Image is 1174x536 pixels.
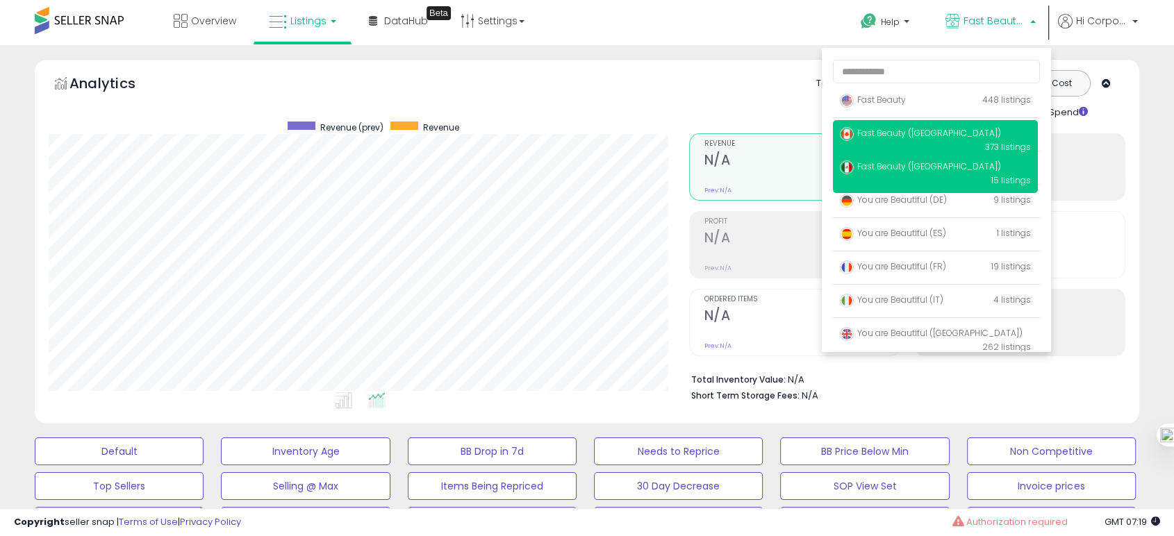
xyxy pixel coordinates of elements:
[35,437,204,465] button: Default
[840,260,854,274] img: france.png
[427,6,451,20] div: Tooltip anchor
[840,260,946,272] span: You are Beautiful (FR)
[594,507,763,535] button: [PERSON_NAME]
[320,122,383,133] span: Revenue (prev)
[840,160,854,174] img: mexico.png
[840,127,854,141] img: canada.png
[840,227,946,239] span: You are Beautiful (ES)
[840,94,906,106] span: Fast Beauty
[35,507,204,535] button: Darya
[423,122,459,133] span: Revenue
[408,437,577,465] button: BB Drop in 7d
[704,152,900,171] h2: N/A
[704,308,900,326] h2: N/A
[991,174,1031,186] span: 15 listings
[840,294,943,305] span: You are Beautiful (IT)
[704,230,900,249] h2: N/A
[840,194,947,206] span: You are Beautiful (DE)
[69,74,163,97] h5: Analytics
[780,437,949,465] button: BB Price Below Min
[802,389,818,402] span: N/A
[991,260,1031,272] span: 19 listings
[967,472,1136,500] button: Invoice prices
[119,515,178,528] a: Terms of Use
[221,507,390,535] button: Slow
[14,516,241,529] div: seller snap | |
[982,341,1031,353] span: 262 listings
[35,472,204,500] button: Top Sellers
[704,296,900,303] span: Ordered Items
[14,515,65,528] strong: Copyright
[997,227,1031,239] span: 1 listings
[840,94,854,108] img: usa.png
[840,127,1001,139] span: Fast Beauty ([GEOGRAPHIC_DATA])
[967,507,1136,535] button: SPP Q ES
[840,327,854,341] img: uk.png
[881,16,900,28] span: Help
[704,264,731,272] small: Prev: N/A
[850,2,923,45] a: Help
[840,327,1023,339] span: You are Beautiful ([GEOGRAPHIC_DATA])
[985,141,1031,153] span: 373 listings
[221,472,390,500] button: Selling @ Max
[982,94,1031,106] span: 448 listings
[1058,14,1138,45] a: Hi Corporate
[704,186,731,194] small: Prev: N/A
[860,12,877,30] i: Get Help
[704,342,731,350] small: Prev: N/A
[993,194,1031,206] span: 9 listings
[840,227,854,241] img: spain.png
[780,472,949,500] button: SOP View Set
[840,294,854,308] img: italy.png
[594,472,763,500] button: 30 Day Decrease
[967,437,1136,465] button: Non Competitive
[290,14,326,28] span: Listings
[840,160,1001,172] span: Fast Beauty ([GEOGRAPHIC_DATA])
[780,507,949,535] button: [PERSON_NAME]
[384,14,428,28] span: DataHub
[594,437,763,465] button: Needs to Reprice
[408,507,577,535] button: Oversized
[964,14,1026,28] span: Fast Beauty ([GEOGRAPHIC_DATA])
[1076,14,1128,28] span: Hi Corporate
[704,140,900,148] span: Revenue
[408,472,577,500] button: Items Being Repriced
[221,437,390,465] button: Inventory Age
[691,390,800,401] b: Short Term Storage Fees:
[704,218,900,226] span: Profit
[691,374,786,385] b: Total Inventory Value:
[180,515,241,528] a: Privacy Policy
[840,194,854,208] img: germany.png
[1105,515,1160,528] span: 2025-08-15 07:19 GMT
[993,294,1031,305] span: 4 listings
[191,14,236,28] span: Overview
[816,77,870,90] div: Totals For
[691,370,1115,387] li: N/A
